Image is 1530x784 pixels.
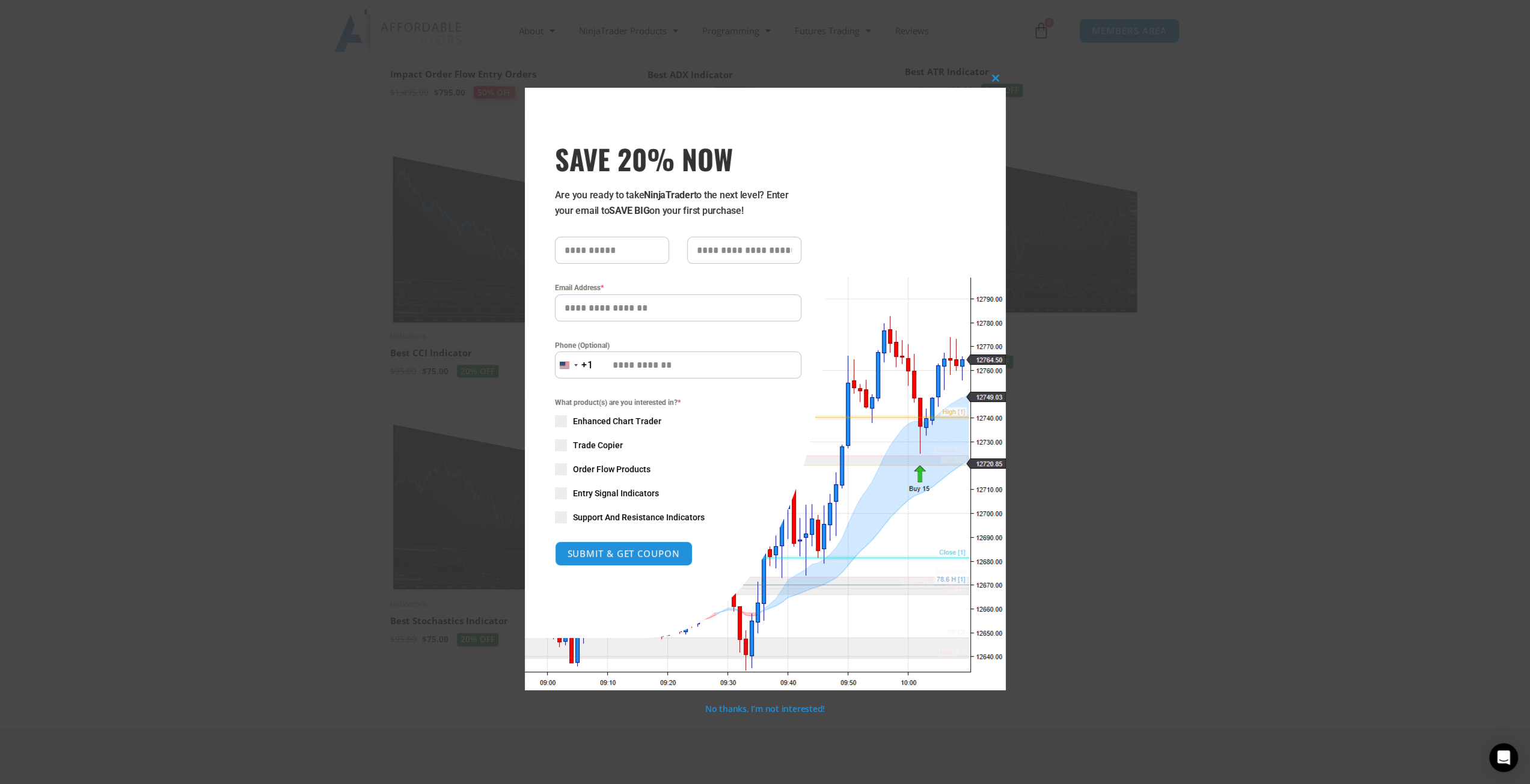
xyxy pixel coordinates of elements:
label: Email Address [555,282,801,294]
label: Support And Resistance Indicators [555,511,801,523]
span: Entry Signal Indicators [573,487,659,499]
div: +1 [581,357,593,373]
strong: SAVE BIG [609,205,649,216]
span: Support And Resistance Indicators [573,511,705,523]
span: Order Flow Products [573,463,650,475]
label: Order Flow Products [555,463,801,475]
label: Trade Copier [555,439,801,451]
span: Trade Copier [573,439,623,451]
span: What product(s) are you interested in? [555,397,801,409]
strong: NinjaTrader [644,189,693,201]
button: SUBMIT & GET COUPON [555,541,693,566]
label: Entry Signal Indicators [555,487,801,499]
div: Open Intercom Messenger [1489,743,1518,772]
span: Enhanced Chart Trader [573,415,661,427]
button: Selected country [555,351,593,378]
a: No thanks, I’m not interested! [705,703,825,714]
label: Enhanced Chart Trader [555,415,801,427]
label: Phone (Optional) [555,339,801,351]
p: Are you ready to take to the next level? Enter your email to on your first purchase! [555,187,801,219]
span: SAVE 20% NOW [555,142,801,175]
